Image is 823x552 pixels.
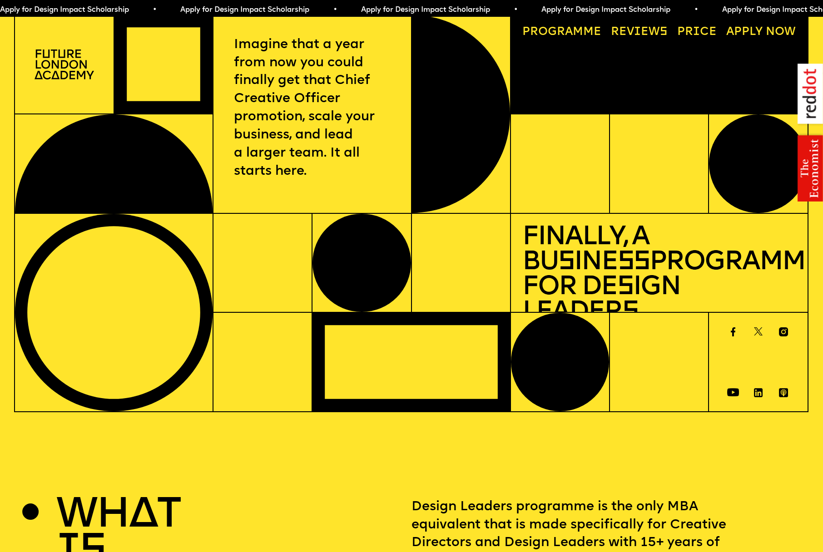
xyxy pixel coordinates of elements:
span: a [565,26,573,38]
span: A [726,26,734,38]
a: Apply now [721,21,802,44]
a: Price [671,21,722,44]
span: • [694,6,698,14]
h1: Finally, a Bu ine Programme for De ign Leader [522,225,796,325]
a: Programme [516,21,607,44]
span: s [558,250,574,276]
span: • [513,6,517,14]
span: • [333,6,337,14]
span: s [617,275,633,301]
a: Reviews [605,21,673,44]
span: s [622,300,638,325]
span: ss [618,250,649,276]
p: Imagine that a year from now you could finally get that Chief Creative Officer promotion, scale y... [234,36,390,181]
span: • [153,6,157,14]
